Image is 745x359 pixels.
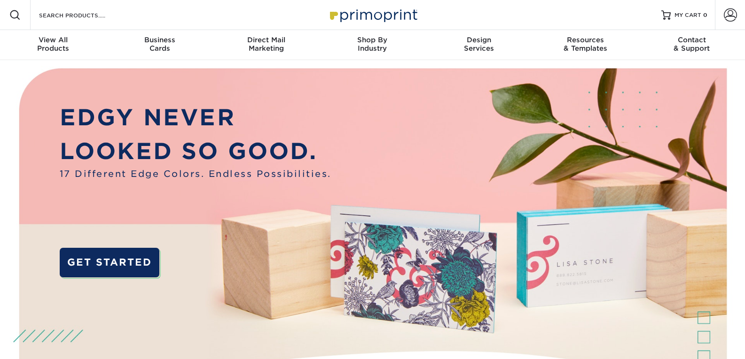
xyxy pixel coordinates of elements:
a: Resources& Templates [532,30,638,60]
input: SEARCH PRODUCTS..... [38,9,130,21]
a: DesignServices [426,30,532,60]
a: Direct MailMarketing [213,30,319,60]
a: Contact& Support [639,30,745,60]
div: Marketing [213,36,319,53]
a: BusinessCards [106,30,212,60]
span: Design [426,36,532,44]
div: & Templates [532,36,638,53]
span: Contact [639,36,745,44]
div: & Support [639,36,745,53]
div: Industry [319,36,425,53]
img: Primoprint [326,5,420,25]
div: Cards [106,36,212,53]
span: Shop By [319,36,425,44]
span: Direct Mail [213,36,319,44]
span: Resources [532,36,638,44]
p: LOOKED SO GOOD. [60,134,331,168]
a: GET STARTED [60,248,159,277]
span: Business [106,36,212,44]
span: MY CART [674,11,701,19]
div: Services [426,36,532,53]
a: Shop ByIndustry [319,30,425,60]
span: 17 Different Edge Colors. Endless Possibilities. [60,168,331,181]
p: EDGY NEVER [60,100,331,134]
span: 0 [703,12,707,18]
